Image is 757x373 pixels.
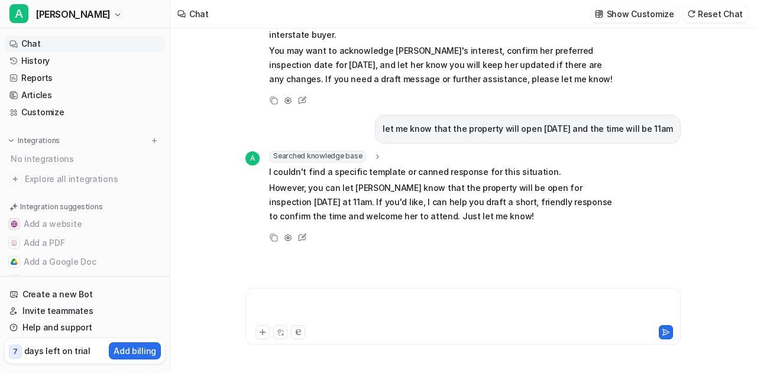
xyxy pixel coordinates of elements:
[269,44,615,86] p: You may want to acknowledge [PERSON_NAME]'s interest, confirm her preferred inspection date for [...
[5,252,165,271] button: Add a Google DocAdd a Google Doc
[684,5,748,22] button: Reset Chat
[269,165,615,179] p: I couldn't find a specific template or canned response for this situation.
[687,9,695,18] img: reset
[20,202,102,212] p: Integration suggestions
[5,171,165,187] a: Explore all integrations
[5,87,165,103] a: Articles
[114,345,156,357] p: Add billing
[607,8,674,20] p: Show Customize
[11,239,18,246] img: Add a PDF
[5,35,165,52] a: Chat
[13,346,18,357] p: 7
[11,258,18,265] img: Add a Google Doc
[7,137,15,145] img: expand menu
[5,233,165,252] button: Add a PDFAdd a PDF
[269,151,366,163] span: Searched knowledge base
[269,181,615,223] p: However, you can let [PERSON_NAME] know that the property will be open for inspection [DATE] at 1...
[595,9,603,18] img: customize
[35,6,111,22] span: [PERSON_NAME]
[5,271,165,290] button: Add to ZendeskAdd to Zendesk
[5,303,165,319] a: Invite teammates
[25,170,160,189] span: Explore all integrations
[5,53,165,69] a: History
[189,8,209,20] div: Chat
[5,70,165,86] a: Reports
[5,286,165,303] a: Create a new Bot
[109,342,161,359] button: Add billing
[24,345,90,357] p: days left on trial
[245,151,260,166] span: A
[383,122,673,136] p: let me know that the property will open [DATE] and the time will be 11am
[591,5,679,22] button: Show Customize
[7,149,165,168] div: No integrations
[9,173,21,185] img: explore all integrations
[9,4,28,23] span: A
[11,220,18,228] img: Add a website
[5,104,165,121] a: Customize
[5,135,63,147] button: Integrations
[18,136,60,145] p: Integrations
[150,137,158,145] img: menu_add.svg
[5,215,165,233] button: Add a websiteAdd a website
[5,319,165,336] a: Help and support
